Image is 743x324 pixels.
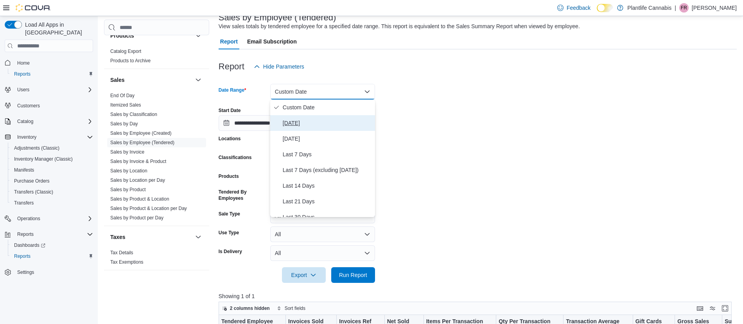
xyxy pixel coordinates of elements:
[14,230,37,239] button: Reports
[17,103,40,109] span: Customers
[110,177,165,183] a: Sales by Location per Day
[219,248,242,255] label: Is Delivery
[194,31,203,40] button: Products
[110,259,144,265] a: Tax Exemptions
[110,168,147,174] span: Sales by Location
[8,69,96,80] button: Reports
[270,84,375,100] button: Custom Date
[8,186,96,197] button: Transfers (Classic)
[270,245,375,261] button: All
[110,206,187,211] a: Sales by Product & Location per Day
[11,154,76,164] a: Inventory Manager (Classic)
[194,232,203,242] button: Taxes
[14,85,93,94] span: Users
[219,292,737,300] p: Showing 1 of 1
[11,198,93,208] span: Transfers
[283,150,372,159] span: Last 7 Days
[14,156,73,162] span: Inventory Manager (Classic)
[219,87,246,93] label: Date Range
[194,75,203,85] button: Sales
[708,304,717,313] button: Display options
[219,173,239,179] label: Products
[11,69,34,79] a: Reports
[110,159,166,164] a: Sales by Invoice & Product
[220,34,238,49] span: Report
[110,140,174,145] a: Sales by Employee (Tendered)
[11,165,37,175] a: Manifests
[8,197,96,208] button: Transfers
[679,3,689,13] div: Faye Rawcliffe
[110,250,133,255] a: Tax Details
[8,251,96,262] button: Reports
[2,100,96,111] button: Customers
[110,76,125,84] h3: Sales
[110,233,126,241] h3: Taxes
[8,165,96,176] button: Manifests
[104,91,209,226] div: Sales
[14,132,39,142] button: Inventory
[14,101,43,110] a: Customers
[110,196,169,202] a: Sales by Product & Location
[14,58,33,68] a: Home
[110,215,163,221] span: Sales by Product per Day
[219,154,252,161] label: Classifications
[2,266,96,278] button: Settings
[14,214,93,223] span: Operations
[339,271,367,279] span: Run Report
[11,252,93,261] span: Reports
[270,226,375,242] button: All
[110,250,133,256] span: Tax Details
[2,132,96,143] button: Inventory
[219,13,336,22] h3: Sales by Employee (Tendered)
[14,58,93,67] span: Home
[692,3,737,13] p: [PERSON_NAME]
[17,215,40,222] span: Operations
[219,62,244,71] h3: Report
[14,145,59,151] span: Adjustments (Classic)
[104,47,209,69] div: Products
[110,130,172,136] a: Sales by Employee (Created)
[283,103,372,112] span: Custom Date
[11,69,93,79] span: Reports
[219,22,580,31] div: View sales totals by tendered employee for a specified date range. This report is equivalent to t...
[597,12,597,13] span: Dark Mode
[11,176,53,186] a: Purchase Orders
[695,304,705,313] button: Keyboard shortcuts
[11,165,93,175] span: Manifests
[219,115,294,131] input: Press the down key to open a popover containing a calendar.
[110,139,174,146] span: Sales by Employee (Tendered)
[287,267,321,283] span: Export
[22,21,93,36] span: Load All Apps in [GEOGRAPHIC_DATA]
[2,116,96,127] button: Catalog
[14,230,93,239] span: Reports
[14,117,93,126] span: Catalog
[14,200,34,206] span: Transfers
[2,84,96,95] button: Users
[283,118,372,128] span: [DATE]
[11,187,93,197] span: Transfers (Classic)
[11,143,63,153] a: Adjustments (Classic)
[681,3,687,13] span: FR
[11,241,93,250] span: Dashboards
[11,154,93,164] span: Inventory Manager (Classic)
[110,233,192,241] button: Taxes
[14,268,37,277] a: Settings
[11,252,34,261] a: Reports
[8,240,96,251] a: Dashboards
[219,211,240,217] label: Sale Type
[110,215,163,221] a: Sales by Product per Day
[110,93,135,98] a: End Of Day
[110,186,146,193] span: Sales by Product
[331,267,375,283] button: Run Report
[110,58,151,63] a: Products to Archive
[14,85,32,94] button: Users
[17,118,33,125] span: Catalog
[283,181,372,190] span: Last 14 Days
[283,134,372,143] span: [DATE]
[17,60,30,66] span: Home
[110,48,141,54] span: Catalog Export
[283,197,372,206] span: Last 21 Days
